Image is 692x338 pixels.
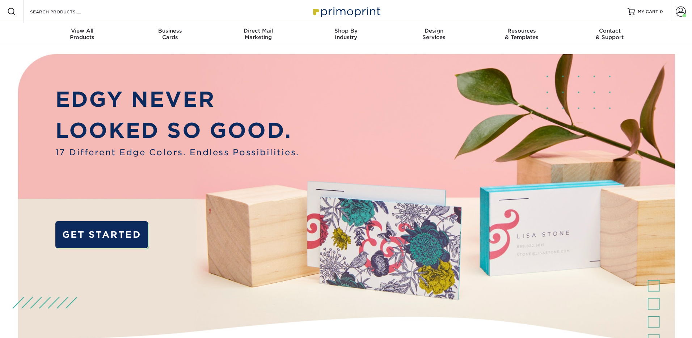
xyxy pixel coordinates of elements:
[566,23,654,46] a: Contact& Support
[660,9,663,14] span: 0
[126,28,214,34] span: Business
[38,28,126,34] span: View All
[55,221,148,249] a: GET STARTED
[214,23,302,46] a: Direct MailMarketing
[55,146,299,159] span: 17 Different Edge Colors. Endless Possibilities.
[214,28,302,41] div: Marketing
[390,28,478,41] div: Services
[38,28,126,41] div: Products
[390,28,478,34] span: Design
[302,28,390,41] div: Industry
[55,84,299,115] p: EDGY NEVER
[302,28,390,34] span: Shop By
[126,23,214,46] a: BusinessCards
[478,28,566,34] span: Resources
[55,115,299,146] p: LOOKED SO GOOD.
[638,9,658,15] span: MY CART
[478,23,566,46] a: Resources& Templates
[302,23,390,46] a: Shop ByIndustry
[126,28,214,41] div: Cards
[29,7,100,16] input: SEARCH PRODUCTS.....
[390,23,478,46] a: DesignServices
[38,23,126,46] a: View AllProducts
[310,4,382,19] img: Primoprint
[214,28,302,34] span: Direct Mail
[478,28,566,41] div: & Templates
[566,28,654,34] span: Contact
[566,28,654,41] div: & Support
